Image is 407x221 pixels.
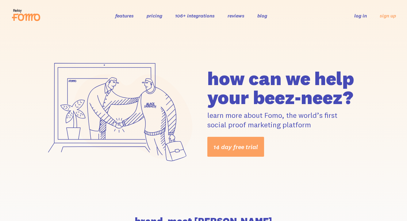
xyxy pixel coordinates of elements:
a: pricing [147,13,162,19]
a: 106+ integrations [175,13,215,19]
a: features [115,13,134,19]
a: blog [257,13,267,19]
a: sign up [380,13,396,19]
a: reviews [228,13,244,19]
a: log in [354,13,367,19]
a: 14 day free trial [207,137,264,157]
p: learn more about Fomo, the world’s first social proof marketing platform [207,110,367,129]
h1: how can we help your beez-neez? [207,69,367,107]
